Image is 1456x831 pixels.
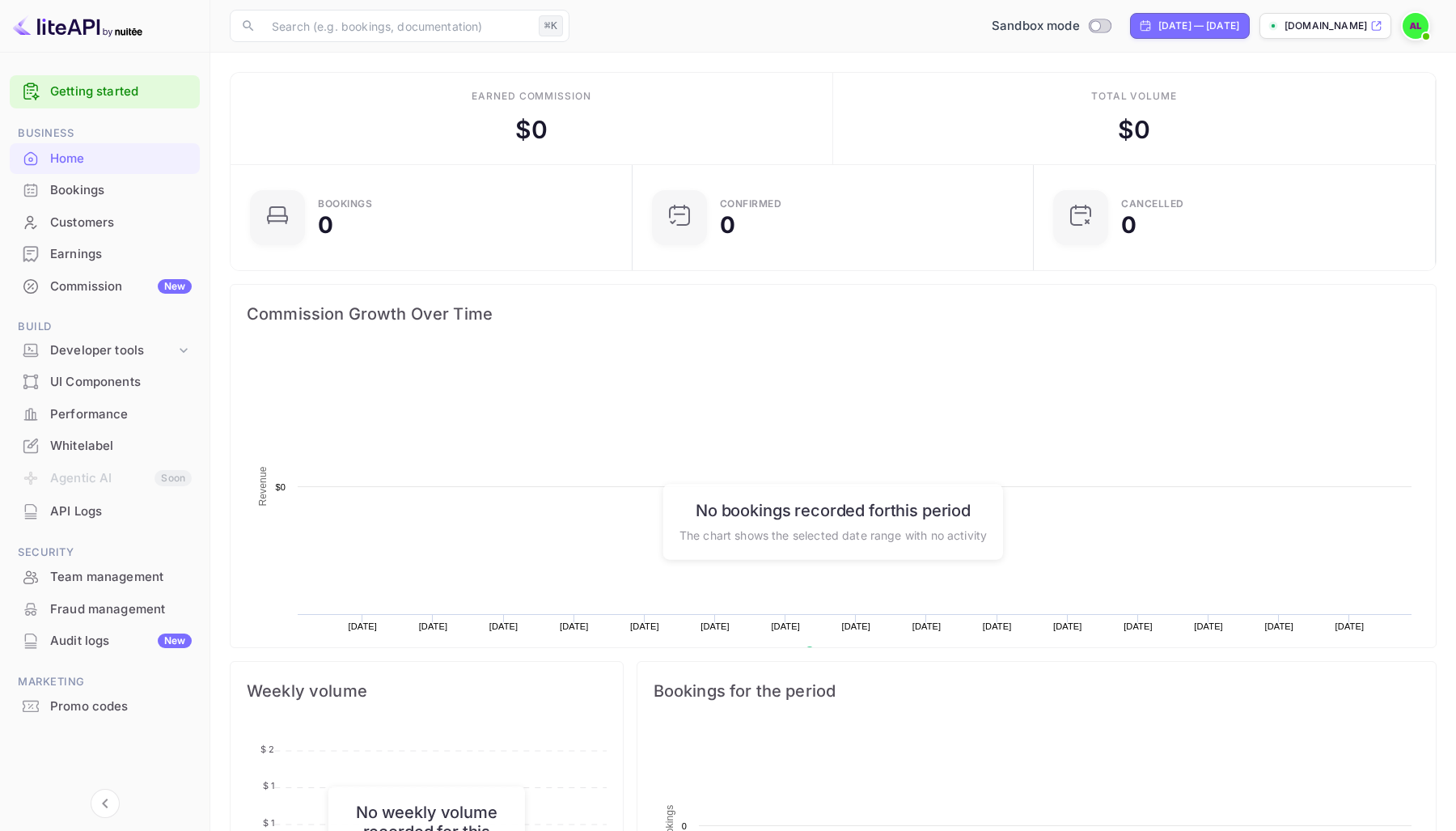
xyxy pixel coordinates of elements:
div: Switch to Production mode [985,17,1117,36]
div: 0 [720,214,735,236]
a: Getting started [50,83,192,101]
div: $ 0 [1118,112,1150,148]
div: UI Components [50,373,192,392]
text: [DATE] [1264,621,1293,631]
text: [DATE] [419,621,448,631]
a: Customers [10,207,200,237]
a: Promo codes [10,691,200,721]
div: $ 0 [515,112,548,148]
div: CommissionNew [10,271,200,303]
h6: No bookings recorded for this period [679,500,987,519]
a: CommissionNew [10,271,200,301]
text: [DATE] [983,621,1012,631]
div: Audit logs [50,632,192,651]
div: Earned commission [472,89,591,104]
span: Weekly volume [247,678,607,704]
div: Promo codes [50,697,192,716]
div: Customers [50,214,192,232]
text: [DATE] [560,621,589,631]
div: New [158,634,192,648]
div: Commission [50,278,192,296]
div: Earnings [50,245,192,264]
a: UI Components [10,367,200,396]
div: API Logs [10,496,200,528]
a: Fraud management [10,594,200,624]
span: Commission Growth Over Time [247,301,1420,327]
tspan: $ 2 [260,744,274,755]
a: Earnings [10,239,200,269]
div: Team management [10,562,200,593]
div: Bookings [10,175,200,206]
div: Fraud management [50,600,192,619]
a: API Logs [10,496,200,526]
text: [DATE] [842,621,871,631]
div: CANCELLED [1121,199,1184,209]
span: Sandbox mode [992,17,1080,36]
div: Earnings [10,239,200,270]
img: LiteAPI logo [13,13,142,39]
div: Developer tools [50,341,176,360]
text: [DATE] [1053,621,1082,631]
div: 0 [1121,214,1136,236]
tspan: $ 1 [263,780,274,791]
div: Promo codes [10,691,200,723]
div: Home [50,150,192,168]
div: Developer tools [10,337,200,365]
text: [DATE] [1194,621,1223,631]
div: 0 [318,214,333,236]
text: [DATE] [1335,621,1365,631]
a: Team management [10,562,200,591]
div: Whitelabel [50,437,192,456]
text: [DATE] [489,621,518,631]
div: [DATE] — [DATE] [1158,19,1239,33]
tspan: $ 1 [263,817,274,829]
div: API Logs [50,502,192,521]
div: Performance [50,405,192,424]
text: [DATE] [1124,621,1153,631]
div: New [158,279,192,294]
text: [DATE] [700,621,730,631]
div: ⌘K [539,15,563,36]
text: [DATE] [771,621,800,631]
div: Team management [50,568,192,587]
a: Bookings [10,175,200,205]
img: Abdelhakim Ait Lafkih [1403,13,1428,39]
div: Total volume [1091,89,1178,104]
div: Home [10,143,200,175]
text: $0 [275,482,286,492]
a: Performance [10,399,200,429]
span: Bookings for the period [654,678,1420,704]
text: [DATE] [630,621,659,631]
p: The chart shows the selected date range with no activity [679,526,987,543]
span: Security [10,544,200,562]
text: Revenue [820,647,861,658]
div: Whitelabel [10,430,200,462]
text: [DATE] [348,621,377,631]
div: Getting started [10,75,200,108]
text: 0 [681,821,686,831]
span: Marketing [10,673,200,691]
div: Confirmed [720,199,782,209]
span: Build [10,318,200,336]
a: Whitelabel [10,430,200,460]
div: Fraud management [10,594,200,625]
div: Performance [10,399,200,430]
a: Audit logsNew [10,625,200,655]
div: UI Components [10,367,200,398]
div: Audit logsNew [10,625,200,657]
p: [DOMAIN_NAME] [1285,19,1367,33]
span: Business [10,125,200,142]
button: Collapse navigation [91,789,120,818]
div: Bookings [50,181,192,200]
text: Revenue [257,466,269,506]
text: [DATE] [912,621,942,631]
div: Customers [10,207,200,239]
a: Home [10,143,200,173]
input: Search (e.g. bookings, documentation) [262,10,532,42]
div: Bookings [318,199,372,209]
